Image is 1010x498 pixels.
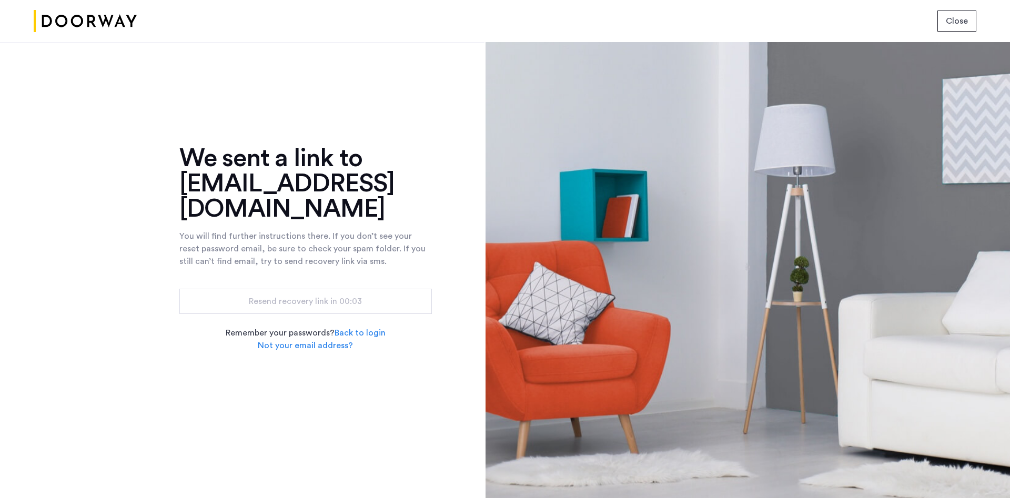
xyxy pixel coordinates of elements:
button: button [937,11,976,32]
span: Close [946,15,968,27]
span: Remember your passwords? [226,329,335,337]
a: Back to login [335,327,386,339]
button: button [179,289,432,314]
div: You will find further instructions there. If you don’t see your reset password email, be sure to ... [179,230,432,268]
a: Not your email address? [258,339,353,352]
img: logo [34,2,137,41]
div: We sent a link to [EMAIL_ADDRESS][DOMAIN_NAME] [179,146,432,221]
span: Resend recovery link in 00:03 [249,295,362,308]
